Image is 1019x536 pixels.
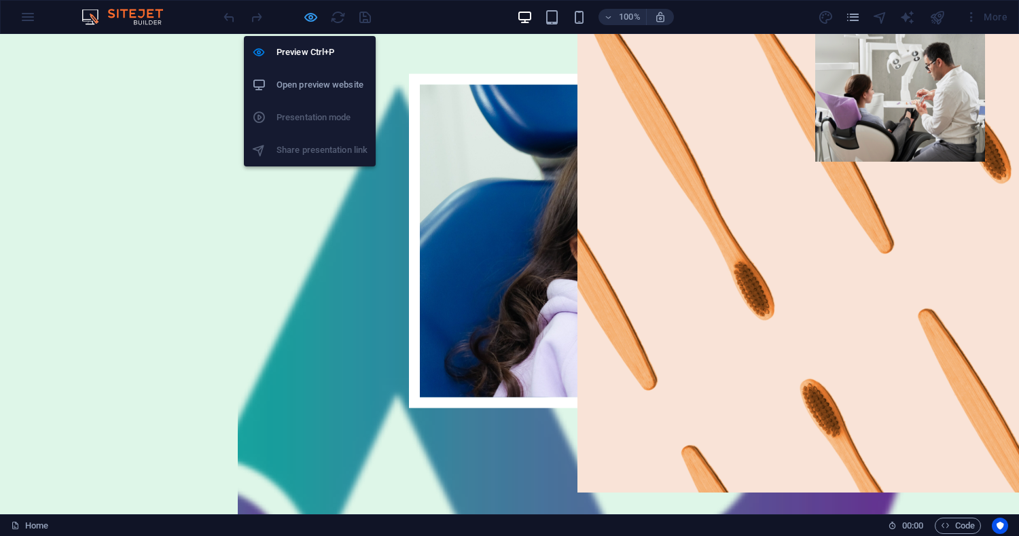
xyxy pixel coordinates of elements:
i: Pages (Ctrl+Alt+S) [845,10,861,25]
span: : [912,520,914,531]
i: On resize automatically adjust zoom level to fit chosen device. [654,11,666,23]
button: 100% [598,9,647,25]
button: pages [845,9,861,25]
span: 00 00 [902,518,923,534]
h6: Session time [888,518,924,534]
h6: Preview Ctrl+P [276,44,368,60]
span: Code [941,518,975,534]
h6: Open preview website [276,77,368,93]
a: Click to cancel selection. Double-click to open Pages [11,518,48,534]
h6: 100% [619,9,641,25]
button: Code [935,518,981,534]
img: Editor Logo [78,9,180,25]
button: Usercentrics [992,518,1008,534]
